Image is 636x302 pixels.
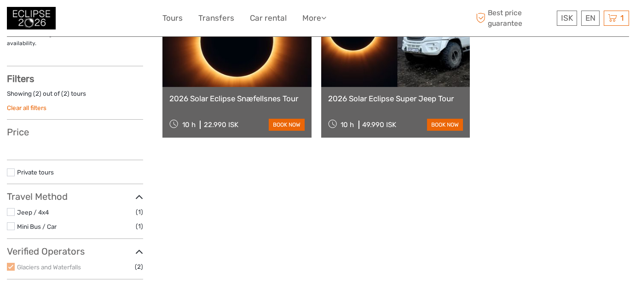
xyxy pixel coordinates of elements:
[302,12,326,25] a: More
[7,127,143,138] h3: Price
[182,121,196,129] span: 10 h
[269,119,305,131] a: book now
[162,12,183,25] a: Tours
[35,89,39,98] label: 2
[169,94,305,103] a: 2026 Solar Eclipse Snæfellsnes Tour
[250,12,287,25] a: Car rental
[136,221,143,232] span: (1)
[198,12,234,25] a: Transfers
[17,168,54,176] a: Private tours
[619,13,625,23] span: 1
[204,121,238,129] div: 22.990 ISK
[7,73,34,84] strong: Filters
[17,209,49,216] a: Jeep / 4x4
[474,8,555,28] span: Best price guarantee
[328,94,463,103] a: 2026 Solar Eclipse Super Jeep Tour
[7,89,143,104] div: Showing ( ) out of ( ) tours
[7,7,56,29] img: 3312-44506bfc-dc02-416d-ac4c-c65cb0cf8db4_logo_small.jpg
[7,191,143,202] h3: Travel Method
[7,246,143,257] h3: Verified Operators
[341,121,354,129] span: 10 h
[135,261,143,272] span: (2)
[136,207,143,217] span: (1)
[17,223,57,230] a: Mini Bus / Car
[64,89,67,98] label: 2
[427,119,463,131] a: book now
[7,104,46,111] a: Clear all filters
[581,11,600,26] div: EN
[363,121,397,129] div: 49.990 ISK
[17,263,81,271] a: Glaciers and Waterfalls
[561,13,573,23] span: ISK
